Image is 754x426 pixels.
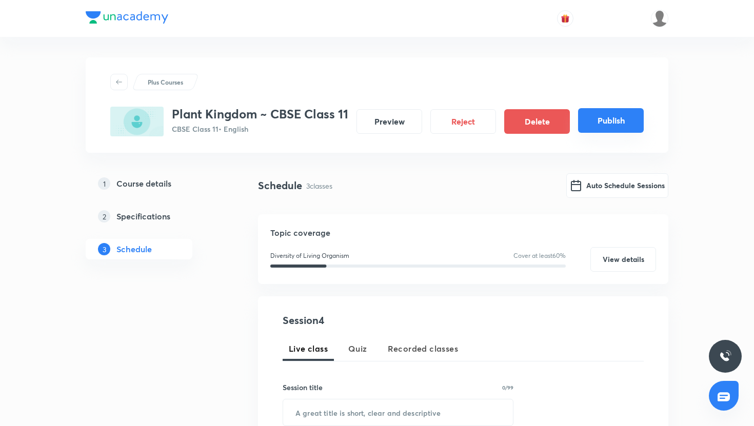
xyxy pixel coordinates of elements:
h5: Specifications [116,210,170,222]
p: 3 classes [306,180,332,191]
h5: Schedule [116,243,152,255]
button: View details [590,247,656,272]
img: BBD797A0-A40E-4BF0-A8CE-AA0781FE6B25_plus.png [110,107,164,136]
img: Company Logo [86,11,168,24]
p: Plus Courses [148,77,183,87]
span: Quiz [348,342,367,355]
img: ttu [719,350,731,362]
span: Recorded classes [388,342,458,355]
a: 1Course details [86,173,225,194]
a: Company Logo [86,11,168,26]
p: Diversity of Living Organism [270,251,349,260]
span: Live class [289,342,328,355]
button: Publish [578,108,644,133]
img: avatar [561,14,570,23]
p: 1 [98,177,110,190]
button: Auto Schedule Sessions [566,173,668,198]
p: 0/99 [502,385,513,390]
img: Muzzamil [651,10,668,27]
p: 3 [98,243,110,255]
img: google [570,179,582,192]
h6: Session title [283,382,323,393]
p: 2 [98,210,110,222]
h5: Topic coverage [270,227,656,239]
button: avatar [557,10,573,27]
button: Delete [504,109,570,134]
button: Reject [430,109,496,134]
p: CBSE Class 11 • English [172,124,348,134]
button: Preview [356,109,422,134]
h4: Schedule [258,178,302,193]
a: 2Specifications [86,206,225,227]
input: A great title is short, clear and descriptive [283,399,513,425]
h5: Course details [116,177,171,190]
h4: Session 4 [283,313,470,328]
p: Cover at least 60 % [513,251,566,260]
h3: Plant Kingdom ~ CBSE Class 11 [172,107,348,121]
